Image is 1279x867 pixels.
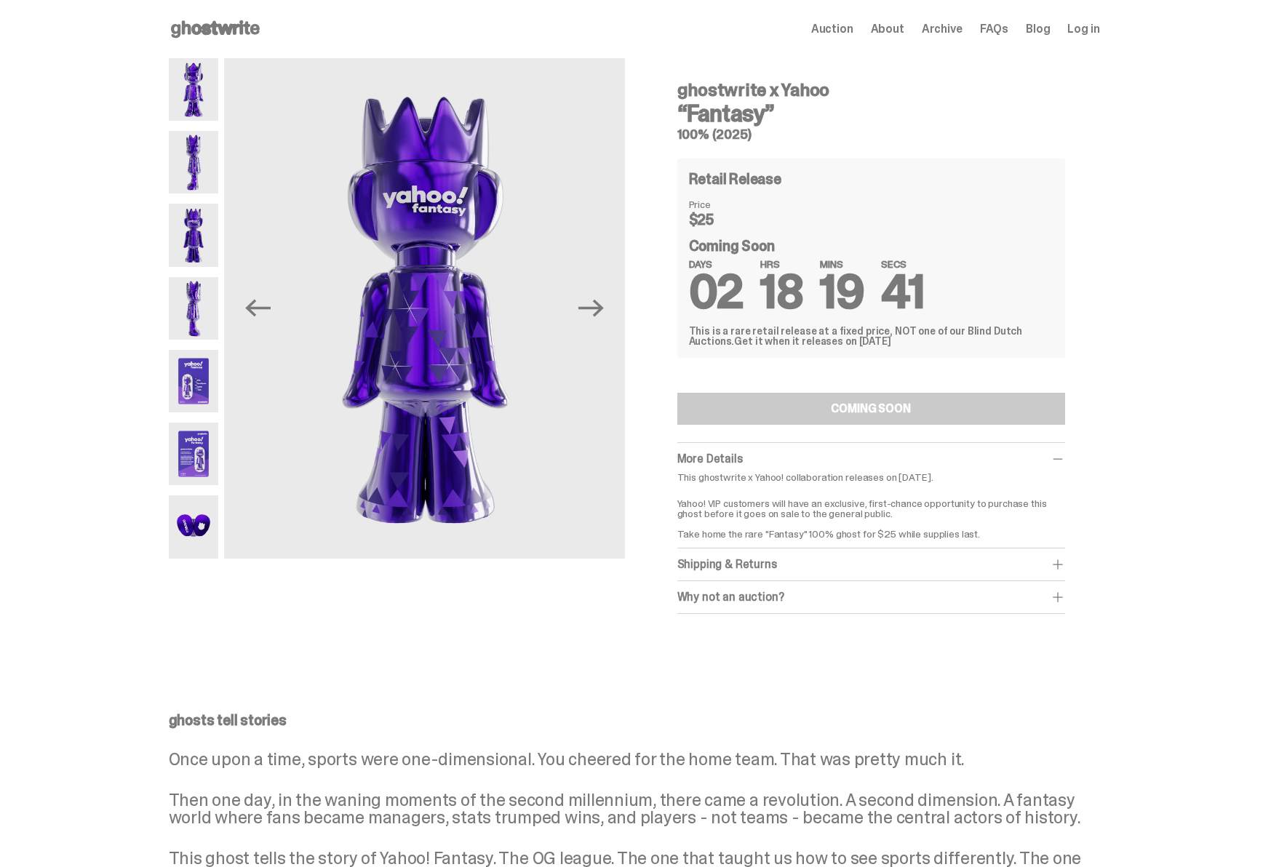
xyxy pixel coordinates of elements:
p: Once upon a time, sports were one-dimensional. You cheered for the home team. That was pretty muc... [169,751,1100,768]
div: Coming Soon [689,239,1053,308]
dt: Price [689,199,762,209]
span: 41 [881,262,925,322]
a: Auction [811,23,853,35]
h3: “Fantasy” [677,102,1065,125]
img: Yahoo-HG---2.png [169,131,219,193]
img: Yahoo-HG---1.png [169,58,219,121]
h4: ghostwrite x Yahoo [677,81,1065,99]
div: Shipping & Returns [677,557,1065,572]
h5: 100% (2025) [677,128,1065,141]
dd: $25 [689,212,762,227]
span: SECS [881,259,925,269]
p: Yahoo! VIP customers will have an exclusive, first-chance opportunity to purchase this ghost befo... [677,488,1065,539]
p: This ghostwrite x Yahoo! collaboration releases on [DATE]. [677,472,1065,482]
div: COMING SOON [831,403,910,415]
img: Yahoo-HG---4.png [169,277,219,340]
a: Archive [922,23,963,35]
img: Yahoo-HG---3.png [225,58,625,559]
span: Get it when it releases on [DATE] [734,335,890,348]
div: This is a rare retail release at a fixed price, NOT one of our Blind Dutch Auctions. [689,326,1053,346]
p: Then one day, in the waning moments of the second millennium, there came a revolution. A second d... [169,791,1100,826]
h4: Retail Release [689,172,781,186]
p: ghosts tell stories [169,713,1100,727]
span: More Details [677,451,743,466]
a: FAQs [980,23,1008,35]
span: HRS [760,259,802,269]
button: Previous [242,292,274,324]
span: 02 [689,262,744,322]
a: Blog [1026,23,1050,35]
img: Yahoo-HG---3.png [169,204,219,266]
img: Yahoo-HG---5.png [169,350,219,412]
img: Yahoo-HG---7.png [169,495,219,558]
span: DAYS [689,259,744,269]
img: Yahoo-HG---6.png [169,423,219,485]
a: About [871,23,904,35]
a: Log in [1067,23,1099,35]
span: MINS [820,259,864,269]
div: Why not an auction? [677,590,1065,604]
span: 19 [820,262,864,322]
button: COMING SOON [677,393,1065,425]
span: 18 [760,262,802,322]
button: Next [575,292,607,324]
